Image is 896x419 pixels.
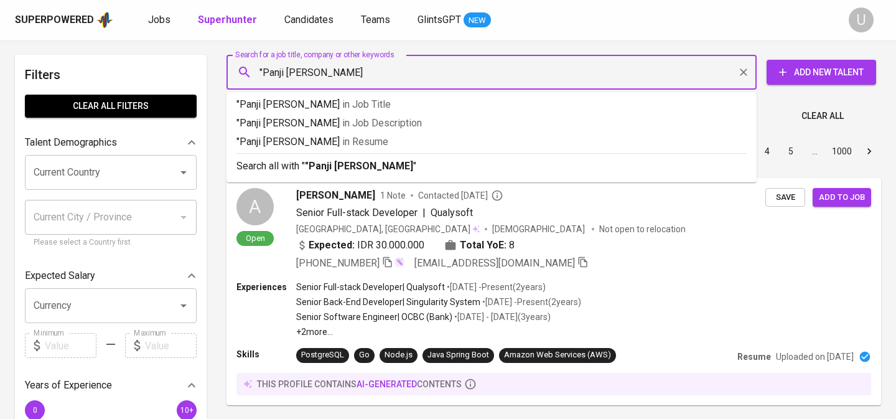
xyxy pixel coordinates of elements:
h6: Filters [25,65,197,85]
button: Clear All filters [25,95,197,118]
span: in Job Description [342,117,422,129]
button: Add New Talent [767,60,876,85]
b: "Panji [PERSON_NAME] [305,160,413,172]
span: Clear All [801,108,844,124]
button: Go to page 1000 [828,141,856,161]
p: "Panji [PERSON_NAME] [236,134,747,149]
a: GlintsGPT NEW [418,12,491,28]
p: Talent Demographics [25,135,117,150]
p: • [DATE] - Present ( 2 years ) [445,281,546,293]
p: Skills [236,348,296,360]
span: 0 [32,406,37,415]
span: GlintsGPT [418,14,461,26]
button: Add to job [813,188,871,207]
a: Superpoweredapp logo [15,11,113,29]
button: Open [175,164,192,181]
span: Jobs [148,14,170,26]
div: PostgreSQL [301,349,344,361]
span: Open [241,233,270,243]
svg: By Batam recruiter [491,189,503,202]
span: 8 [509,238,515,253]
a: Jobs [148,12,173,28]
p: Senior Back-End Developer | Singularity System [296,296,480,308]
p: +2 more ... [296,326,581,338]
p: Please select a Country first [34,237,188,249]
span: [DEMOGRAPHIC_DATA] [492,223,587,235]
div: Go [359,349,370,361]
p: Uploaded on [DATE] [776,351,854,363]
nav: pagination navigation [661,141,881,161]
button: Open [175,297,192,314]
span: [EMAIL_ADDRESS][DOMAIN_NAME] [414,257,575,269]
span: in Resume [342,136,388,148]
span: Contacted [DATE] [418,189,503,202]
button: Go to page 4 [757,141,777,161]
p: this profile contains contents [257,378,462,390]
div: Node.js [385,349,413,361]
img: app logo [96,11,113,29]
span: Save [772,191,799,205]
p: Resume [737,351,771,363]
span: Senior Full-stack Developer [296,207,418,219]
button: Clear All [796,105,849,128]
p: Senior Full-stack Developer | Qualysoft [296,281,445,293]
div: Java Spring Boot [427,349,489,361]
span: 10+ [180,406,193,415]
button: Clear [735,64,752,81]
button: Save [765,188,805,207]
span: Qualysoft [431,207,473,219]
span: 1 Note [380,189,406,202]
div: Talent Demographics [25,130,197,155]
b: Expected: [309,238,355,253]
span: in Job Title [342,98,391,110]
p: Expected Salary [25,268,95,283]
input: Value [45,333,96,358]
span: | [422,205,426,220]
p: Search all with " " [236,159,747,174]
span: [PHONE_NUMBER] [296,257,380,269]
p: Experiences [236,281,296,293]
div: Superpowered [15,13,94,27]
p: Years of Experience [25,378,112,393]
p: "Panji [PERSON_NAME] [236,116,747,131]
p: Senior Software Engineer | OCBC (Bank) [296,311,452,323]
span: Teams [361,14,390,26]
span: NEW [464,14,491,27]
span: Candidates [284,14,334,26]
b: Total YoE: [460,238,506,253]
div: Expected Salary [25,263,197,288]
p: "Panji [PERSON_NAME] [236,97,747,112]
span: [PERSON_NAME] [296,188,375,203]
button: Go to page 5 [781,141,801,161]
p: • [DATE] - [DATE] ( 3 years ) [452,311,551,323]
div: … [805,145,824,158]
span: Add New Talent [777,65,866,80]
p: • [DATE] - Present ( 2 years ) [480,296,581,308]
div: [GEOGRAPHIC_DATA], [GEOGRAPHIC_DATA] [296,223,480,235]
span: Add to job [819,191,865,205]
img: magic_wand.svg [394,257,404,267]
a: Candidates [284,12,336,28]
b: Superhunter [198,14,257,26]
span: Clear All filters [35,98,187,114]
div: U [849,7,874,32]
div: IDR 30.000.000 [296,238,424,253]
a: Teams [361,12,393,28]
div: A [236,188,274,225]
a: Superhunter [198,12,259,28]
span: AI-generated [357,379,417,389]
input: Value [145,333,197,358]
p: Not open to relocation [599,223,686,235]
button: Go to next page [859,141,879,161]
div: Amazon Web Services (AWS) [504,349,611,361]
a: AOpen[PERSON_NAME]1 NoteContacted [DATE]Senior Full-stack Developer|Qualysoft[GEOGRAPHIC_DATA], [... [226,178,881,405]
div: Years of Experience [25,373,197,398]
